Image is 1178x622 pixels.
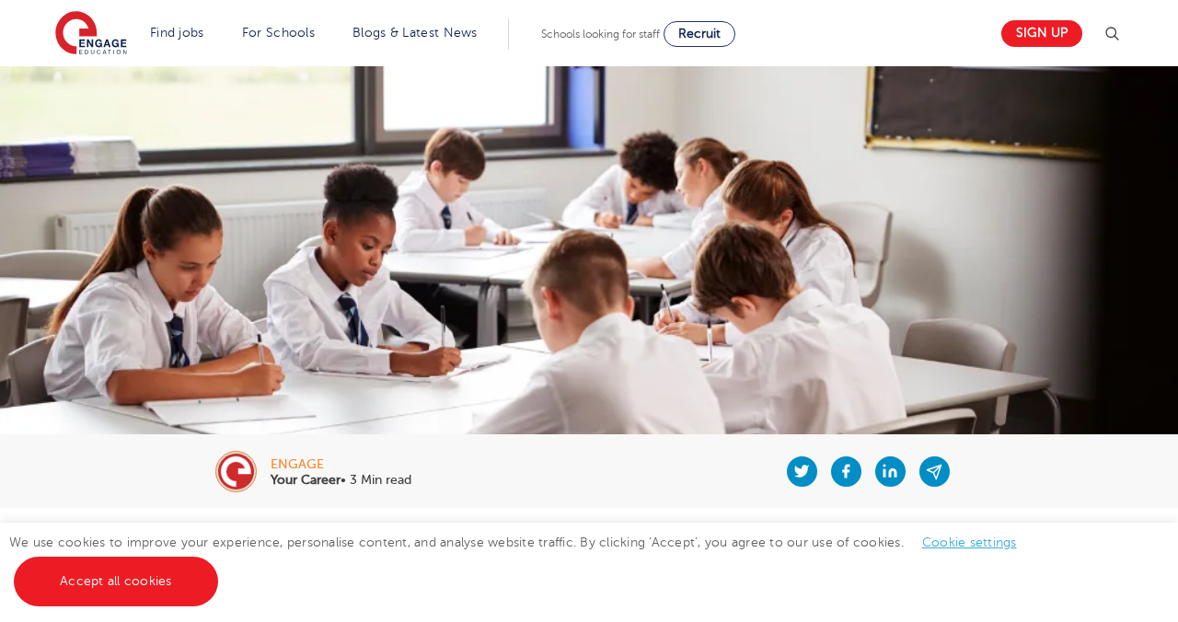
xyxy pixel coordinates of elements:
p: • 3 Min read [271,474,411,487]
a: Recruit [664,21,735,47]
span: Schools looking for staff [541,28,660,40]
a: For Schools [242,26,315,40]
div: engage [271,458,411,471]
img: Engage Education [55,11,127,57]
a: Find jobs [150,26,204,40]
a: Cookie settings [922,536,1017,549]
span: We use cookies to improve your experience, personalise content, and analyse website traffic. By c... [9,536,1035,588]
a: Sign up [1001,20,1082,47]
a: Accept all cookies [14,557,218,606]
b: Your Career [271,473,341,487]
span: Recruit [678,27,721,40]
a: Blogs & Latest News [352,26,478,40]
